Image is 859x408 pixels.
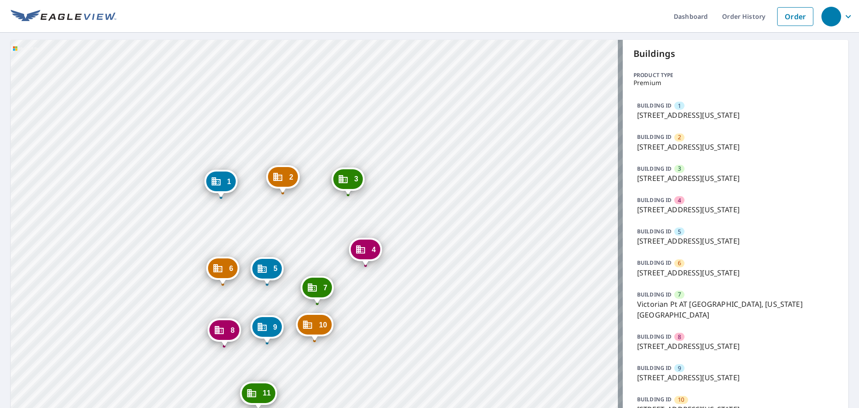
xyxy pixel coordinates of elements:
[678,290,681,299] span: 7
[678,133,681,142] span: 2
[678,102,681,110] span: 1
[637,333,672,340] p: BUILDING ID
[11,10,116,23] img: EV Logo
[678,259,681,267] span: 6
[296,313,333,341] div: Dropped pin, building 10, Commercial property, 2159 Giltshire Dr Colorado Springs, CO 80905
[678,333,681,341] span: 8
[777,7,813,26] a: Order
[263,390,271,396] span: 11
[637,196,672,204] p: BUILDING ID
[637,259,672,266] p: BUILDING ID
[206,257,239,284] div: Dropped pin, building 6, Commercial property, 1909 Giltshire Dr Colorado Springs, CO 80905
[637,165,672,172] p: BUILDING ID
[289,174,293,180] span: 2
[637,291,672,298] p: BUILDING ID
[301,276,334,304] div: Dropped pin, building 7, Commercial property, Victorian Pt AT Giltshire Dr Colorado Springs, CO 8...
[230,327,234,334] span: 8
[273,324,277,331] span: 9
[678,395,684,404] span: 10
[678,364,681,373] span: 9
[678,228,681,236] span: 5
[637,102,672,109] p: BUILDING ID
[332,167,365,195] div: Dropped pin, building 3, Commercial property, 1928 Giltshire Dr Colorado Springs, CO 80905
[323,284,327,291] span: 7
[266,165,299,193] div: Dropped pin, building 2, Commercial property, 1920 Giltshire Dr Colorado Springs, CO 80905
[319,322,327,328] span: 10
[349,238,382,266] div: Dropped pin, building 4, Commercial property, 1957 Giltshire Dr Colorado Springs, CO 80905
[273,265,277,272] span: 5
[250,315,283,343] div: Dropped pin, building 9, Commercial property, 2169 Giltshire Dr Colorado Springs, CO 80905
[354,176,358,182] span: 3
[634,79,838,86] p: Premium
[637,142,834,152] p: [STREET_ADDRESS][US_STATE]
[634,47,838,60] p: Buildings
[227,178,231,185] span: 1
[372,246,376,253] span: 4
[678,164,681,173] span: 3
[637,395,672,403] p: BUILDING ID
[637,173,834,184] p: [STREET_ADDRESS][US_STATE]
[229,265,233,272] span: 6
[637,341,834,352] p: [STREET_ADDRESS][US_STATE]
[678,196,681,205] span: 4
[637,204,834,215] p: [STREET_ADDRESS][US_STATE]
[637,228,672,235] p: BUILDING ID
[637,236,834,246] p: [STREET_ADDRESS][US_STATE]
[637,267,834,278] p: [STREET_ADDRESS][US_STATE]
[251,257,284,285] div: Dropped pin, building 5, Commercial property, 1927 Giltshire Dr Colorado Springs, CO 80905
[637,364,672,372] p: BUILDING ID
[637,372,834,383] p: [STREET_ADDRESS][US_STATE]
[637,299,834,320] p: Victorian Pt AT [GEOGRAPHIC_DATA], [US_STATE][GEOGRAPHIC_DATA]
[634,71,838,79] p: Product type
[208,318,241,346] div: Dropped pin, building 8, Commercial property, 2189 Giltshire Dr Colorado Springs, CO 80905
[204,170,238,198] div: Dropped pin, building 1, Commercial property, 1902 Giltshire Dr Colorado Springs, CO 80905
[637,133,672,141] p: BUILDING ID
[637,110,834,120] p: [STREET_ADDRESS][US_STATE]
